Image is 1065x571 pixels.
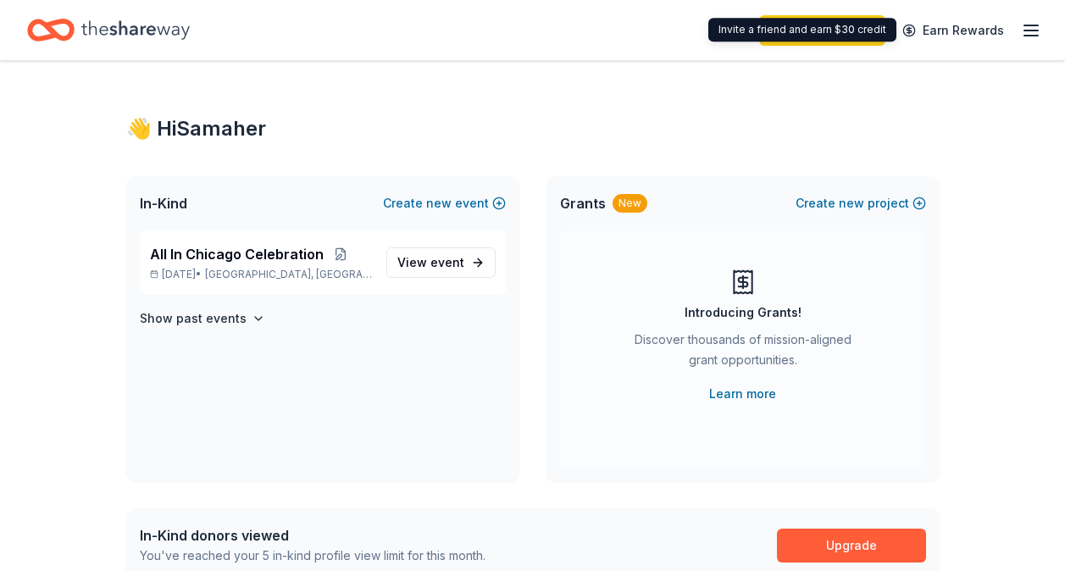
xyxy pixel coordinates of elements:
[140,525,485,546] div: In-Kind donors viewed
[796,193,926,213] button: Createnewproject
[383,193,506,213] button: Createnewevent
[150,244,324,264] span: All In Chicago Celebration
[386,247,496,278] a: View event
[839,193,864,213] span: new
[140,193,187,213] span: In-Kind
[140,308,265,329] button: Show past events
[426,193,452,213] span: new
[430,255,464,269] span: event
[397,252,464,273] span: View
[892,15,1014,46] a: Earn Rewards
[205,268,372,281] span: [GEOGRAPHIC_DATA], [GEOGRAPHIC_DATA]
[140,546,485,566] div: You've reached your 5 in-kind profile view limit for this month.
[150,268,373,281] p: [DATE] •
[708,18,896,42] div: Invite a friend and earn $30 credit
[560,193,606,213] span: Grants
[685,302,802,323] div: Introducing Grants!
[27,10,190,50] a: Home
[777,529,926,563] a: Upgrade
[759,15,885,46] a: Start free trial
[709,384,776,404] a: Learn more
[613,194,647,213] div: New
[140,308,247,329] h4: Show past events
[628,330,858,377] div: Discover thousands of mission-aligned grant opportunities.
[126,115,940,142] div: 👋 Hi Samaher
